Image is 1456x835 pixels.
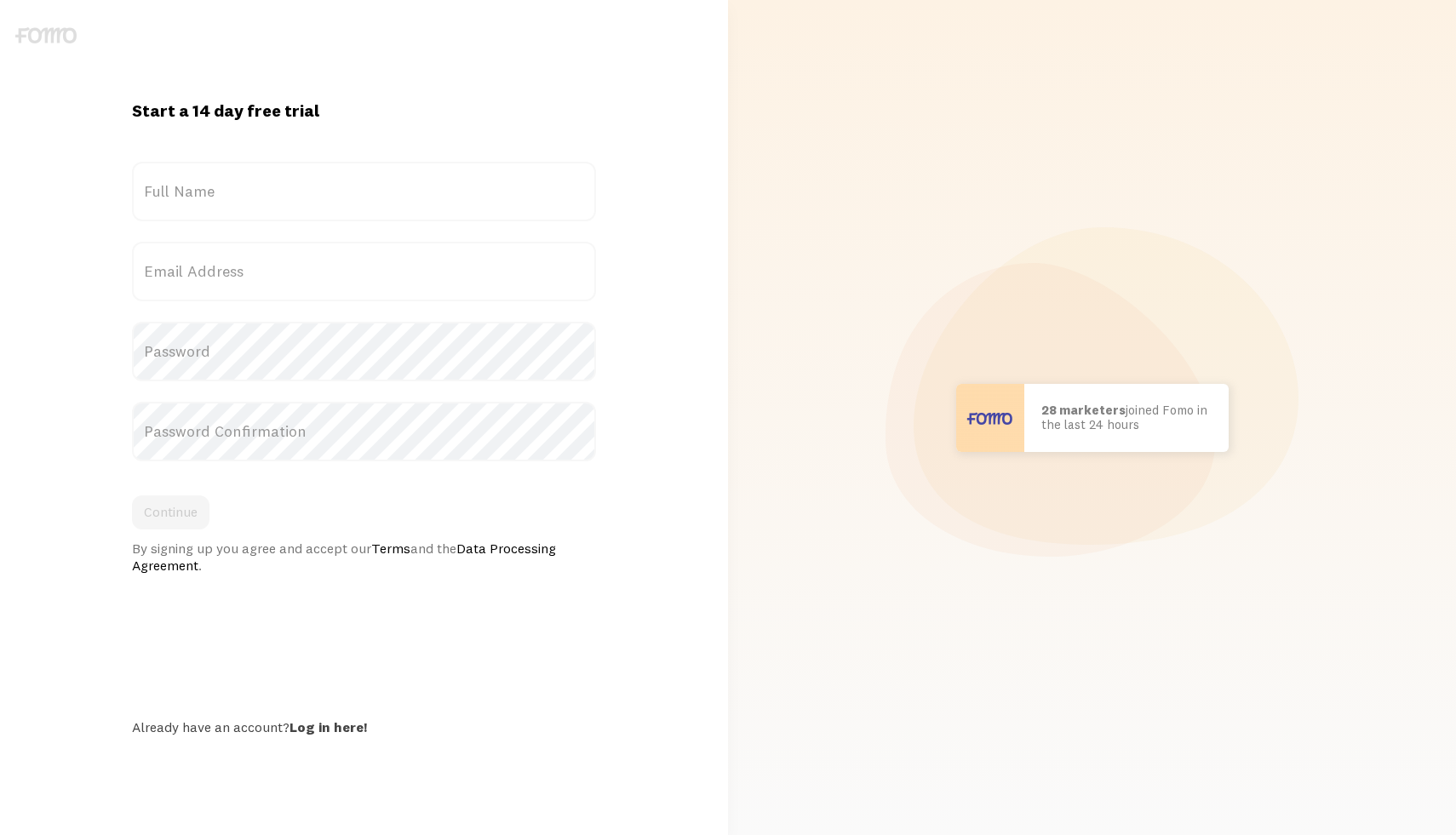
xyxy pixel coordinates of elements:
div: Already have an account? [132,718,597,735]
h1: Start a 14 day free trial [132,100,597,122]
label: Password Confirmation [132,402,597,461]
a: Data Processing Agreement [132,540,556,574]
a: Terms [371,540,410,557]
b: 28 marketers [1041,402,1126,418]
label: Full Name [132,162,597,221]
img: User avatar [956,384,1024,452]
div: By signing up you agree and accept our and the . [132,540,597,574]
img: fomo-logo-gray-b99e0e8ada9f9040e2984d0d95b3b12da0074ffd48d1e5cb62ac37fc77b0b268.svg [15,27,77,43]
p: joined Fomo in the last 24 hours [1041,403,1212,432]
label: Email Address [132,242,597,301]
label: Password [132,322,597,381]
a: Log in here! [289,718,367,735]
